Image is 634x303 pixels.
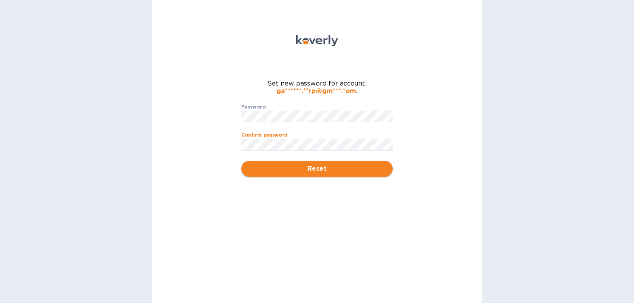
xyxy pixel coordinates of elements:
[296,35,338,46] img: Koverly
[248,164,386,173] span: Reset
[241,105,265,109] label: Password
[241,133,288,138] label: Confirm password
[241,161,393,177] button: Reset
[241,80,393,95] span: Set new password for account: .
